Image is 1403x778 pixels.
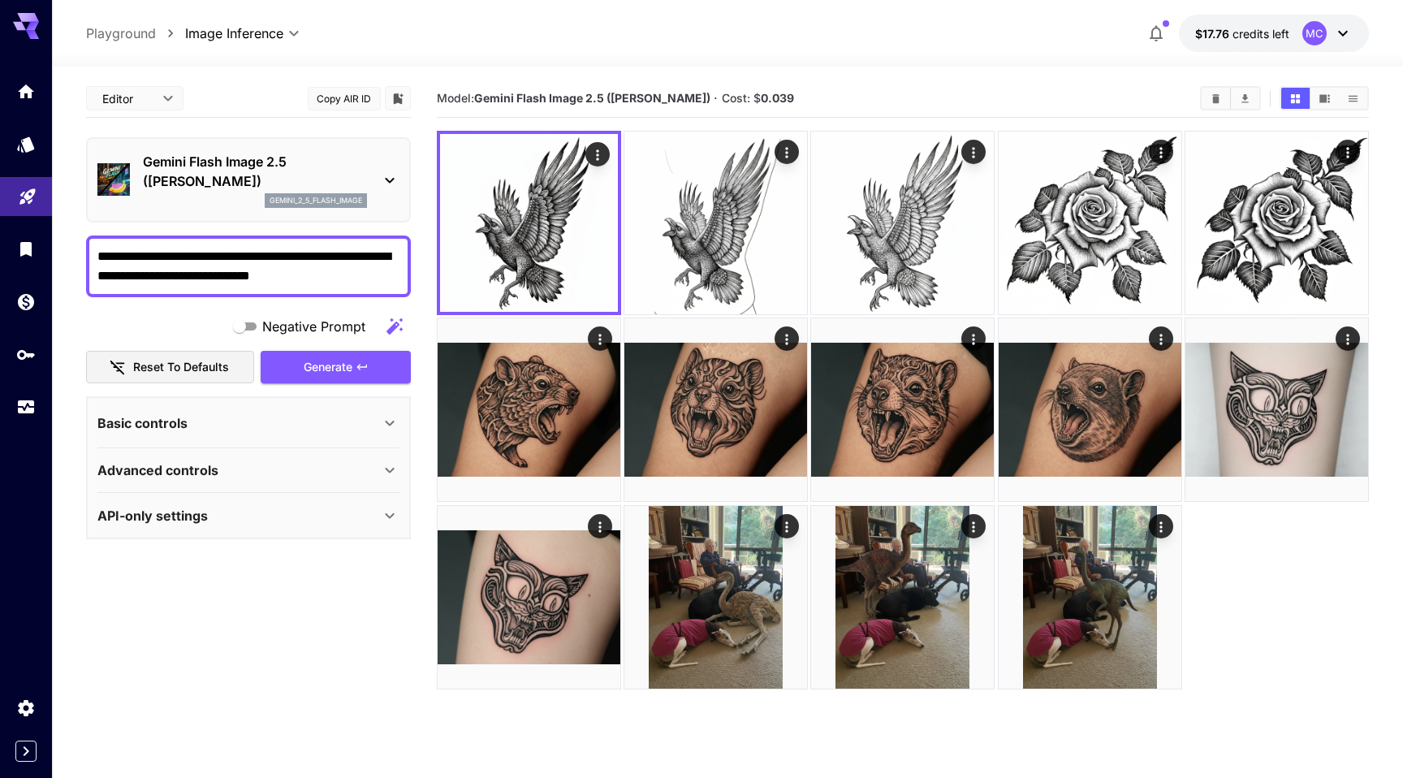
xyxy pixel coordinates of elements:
[624,132,807,314] img: 9k=
[588,326,612,351] div: Actions
[1336,326,1360,351] div: Actions
[438,506,620,689] img: 2Q==
[1231,88,1259,109] button: Download All
[440,134,618,312] img: 9k=
[97,496,399,535] div: API-only settings
[97,460,218,480] p: Advanced controls
[588,514,612,538] div: Actions
[1280,86,1369,110] div: Show media in grid viewShow media in video viewShow media in list view
[143,152,367,191] p: Gemini Flash Image 2.5 ([PERSON_NAME])
[999,506,1181,689] img: 2Q==
[97,404,399,443] div: Basic controls
[1195,27,1232,41] span: $17.76
[1281,88,1310,109] button: Show media in grid view
[16,698,36,718] div: Settings
[775,514,799,538] div: Actions
[86,24,156,43] a: Playground
[999,132,1181,314] img: Z
[624,318,807,501] img: Z
[962,326,986,351] div: Actions
[962,140,986,164] div: Actions
[86,351,255,384] button: Reset to defaults
[585,142,610,166] div: Actions
[1149,140,1173,164] div: Actions
[270,195,362,206] p: gemini_2_5_flash_image
[185,24,283,43] span: Image Inference
[761,91,794,105] b: 0.039
[722,91,794,105] span: Cost: $
[102,90,153,107] span: Editor
[308,87,381,110] button: Copy AIR ID
[1232,27,1289,41] span: credits left
[1202,88,1230,109] button: Clear All
[16,239,36,259] div: Library
[15,741,37,762] button: Expand sidebar
[1336,140,1360,164] div: Actions
[16,397,36,417] div: Usage
[391,89,405,108] button: Add to library
[1179,15,1369,52] button: $17.76306MC
[1185,318,1368,501] img: Z
[1339,88,1367,109] button: Show media in list view
[97,413,188,433] p: Basic controls
[811,132,994,314] img: 2Q==
[261,351,410,384] button: Generate
[262,317,365,336] span: Negative Prompt
[1310,88,1339,109] button: Show media in video view
[438,318,620,501] img: 2Q==
[811,506,994,689] img: 9k=
[714,89,718,108] p: ·
[1149,326,1173,351] div: Actions
[97,145,399,214] div: Gemini Flash Image 2.5 ([PERSON_NAME])gemini_2_5_flash_image
[775,140,799,164] div: Actions
[304,357,352,378] span: Generate
[86,24,185,43] nav: breadcrumb
[1149,514,1173,538] div: Actions
[474,91,710,105] b: Gemini Flash Image 2.5 ([PERSON_NAME])
[16,134,36,154] div: Models
[18,181,37,201] div: Playground
[775,326,799,351] div: Actions
[999,318,1181,501] img: 9k=
[97,506,208,525] p: API-only settings
[962,514,986,538] div: Actions
[1200,86,1261,110] div: Clear AllDownload All
[16,81,36,102] div: Home
[97,451,399,490] div: Advanced controls
[1185,132,1368,314] img: Z
[437,91,710,105] span: Model:
[1302,21,1327,45] div: MC
[16,344,36,365] div: API Keys
[624,506,807,689] img: 2Q==
[16,292,36,312] div: Wallet
[811,318,994,501] img: 2Q==
[1195,25,1289,42] div: $17.76306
